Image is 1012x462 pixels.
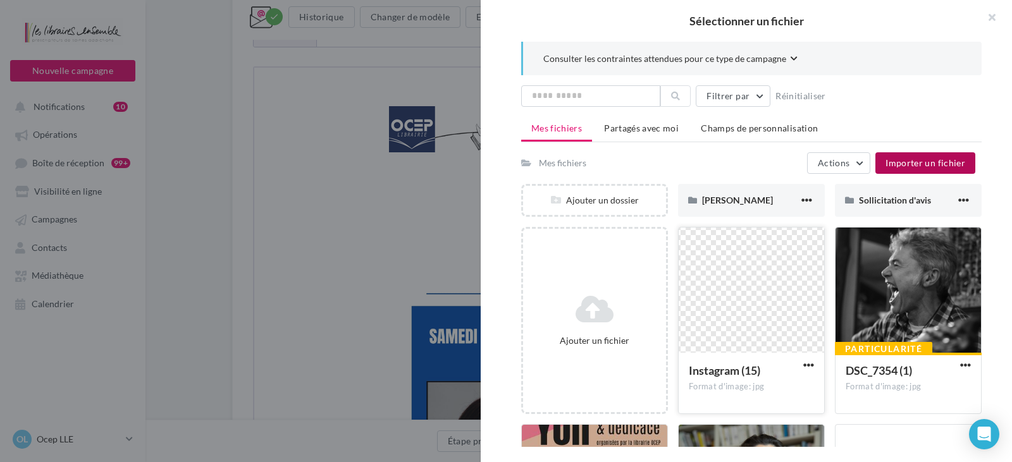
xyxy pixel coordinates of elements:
[846,381,971,392] div: Format d'image: jpg
[543,52,798,68] button: Consulter les contraintes attendues pour ce type de campagne
[539,157,586,169] div: Mes fichiers
[373,10,407,19] u: Cliquez-ici
[818,157,849,168] span: Actions
[835,342,932,356] div: Particularité
[859,195,931,205] span: Sollicitation d'avis
[846,363,912,377] span: DSC_7354 (1)
[969,419,999,449] div: Open Intercom Messenger
[701,123,818,133] span: Champs de personnalisation
[531,123,582,133] span: Mes fichiers
[770,88,831,104] button: Réinitialiser
[373,9,407,19] a: Cliquez-ici
[528,334,661,347] div: Ajouter un fichier
[702,195,773,205] span: [PERSON_NAME]
[427,46,585,75] div: Fichier ajouté avec succès
[689,381,814,392] div: Format d'image: jpg
[689,363,760,377] span: Instagram (15)
[696,85,770,107] button: Filtrer par
[875,152,975,174] button: Importer un fichier
[543,52,786,65] span: Consulter les contraintes attendues pour ce type de campagne
[242,10,373,19] span: L'email ne s'affiche pas correctement ?
[523,194,666,207] div: Ajouter un dossier
[807,152,870,174] button: Actions
[885,157,965,168] span: Importer un fichier
[604,123,679,133] span: Partagés avec moi
[501,15,992,27] h2: Sélectionner un fichier
[135,39,514,85] img: 9209_ocep_banniere_header.png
